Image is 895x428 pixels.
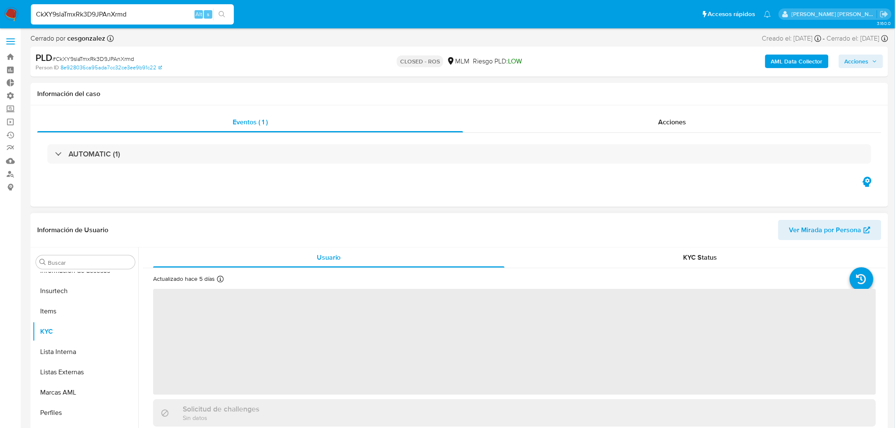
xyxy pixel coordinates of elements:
span: Cerrado por [30,34,105,43]
h1: Información de Usuario [37,226,108,234]
button: search-icon [213,8,231,20]
span: Riesgo PLD: [473,57,522,66]
p: Actualizado hace 5 días [153,275,215,283]
div: AUTOMATIC (1) [47,144,871,164]
h3: Solicitud de challenges [183,404,259,414]
span: KYC Status [684,252,717,262]
span: Acciones [658,117,686,127]
button: AML Data Collector [765,55,829,68]
span: - [823,34,825,43]
p: CLOSED - ROS [397,55,443,67]
a: Salir [880,10,889,19]
button: Marcas AML [33,382,138,403]
div: MLM [447,57,469,66]
a: 8e928036ca95ada7cc32ce3ee9b91c22 [60,64,162,71]
button: KYC [33,321,138,342]
b: cesgonzalez [66,33,105,43]
button: Insurtech [33,281,138,301]
span: Ver Mirada por Persona [789,220,862,240]
span: ‌ [153,289,876,395]
button: Lista Interna [33,342,138,362]
button: Acciones [839,55,883,68]
b: PLD [36,51,52,64]
div: Cerrado el: [DATE] [827,34,888,43]
a: Notificaciones [764,11,771,18]
button: Items [33,301,138,321]
span: Eventos ( 1 ) [233,117,268,127]
span: Acciones [845,55,869,68]
span: # CkXY9slaTmxRk3D9JPAnXrmd [52,55,134,63]
div: Creado el: [DATE] [762,34,821,43]
h3: AUTOMATIC (1) [69,149,120,159]
button: Ver Mirada por Persona [778,220,881,240]
p: carlos.obholz@mercadolibre.com [792,10,877,18]
span: Accesos rápidos [708,10,755,19]
button: Listas Externas [33,362,138,382]
div: Solicitud de challengesSin datos [153,399,876,427]
span: s [207,10,209,18]
input: Buscar usuario o caso... [31,9,234,20]
span: Alt [195,10,202,18]
span: Usuario [317,252,341,262]
b: Person ID [36,64,59,71]
button: Perfiles [33,403,138,423]
b: AML Data Collector [771,55,823,68]
span: LOW [508,56,522,66]
button: Buscar [39,259,46,266]
input: Buscar [48,259,132,266]
h1: Información del caso [37,90,881,98]
p: Sin datos [183,414,259,422]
